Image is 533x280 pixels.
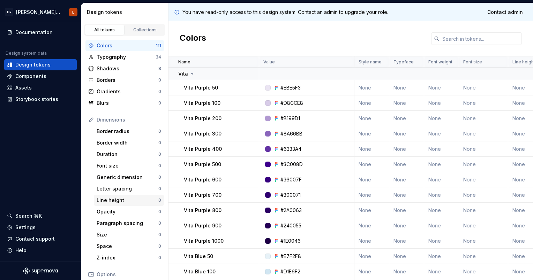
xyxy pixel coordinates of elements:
[94,160,164,171] a: Font size0
[158,255,161,260] div: 0
[424,172,459,187] td: None
[389,141,424,157] td: None
[354,157,389,172] td: None
[97,42,156,49] div: Colors
[97,100,158,107] div: Blurs
[483,6,527,18] a: Contact admin
[389,218,424,233] td: None
[158,77,161,83] div: 0
[184,192,222,199] p: Vita Purple 700
[424,218,459,233] td: None
[459,157,508,172] td: None
[184,161,221,168] p: Vita Purple 500
[97,271,161,278] div: Options
[87,27,122,33] div: All tokens
[158,66,161,71] div: 8
[280,146,301,153] div: #6333A4
[280,268,300,275] div: #D1E6F2
[94,241,164,252] a: Space0
[280,130,302,137] div: #8A66BB
[184,253,213,260] p: Vita Blue 50
[94,195,164,206] a: Line height0
[389,111,424,126] td: None
[156,43,161,48] div: 111
[158,197,161,203] div: 0
[158,140,161,146] div: 0
[85,40,164,51] a: Colors111
[94,149,164,160] a: Duration0
[389,172,424,187] td: None
[389,157,424,172] td: None
[389,126,424,141] td: None
[184,146,222,153] p: Vita Purple 400
[424,264,459,279] td: None
[389,95,424,111] td: None
[184,100,220,107] p: Vita Purple 100
[354,218,389,233] td: None
[354,141,389,157] td: None
[424,141,459,157] td: None
[459,141,508,157] td: None
[97,128,158,135] div: Border radius
[85,98,164,109] a: Blurs0
[85,75,164,86] a: Borders0
[424,157,459,172] td: None
[354,233,389,249] td: None
[393,59,414,65] p: Typeface
[97,139,158,146] div: Border width
[15,212,42,219] div: Search ⌘K
[184,268,216,275] p: Vita Blue 100
[184,115,222,122] p: Vita Purple 200
[23,267,58,274] svg: Supernova Logo
[354,172,389,187] td: None
[280,115,300,122] div: #B199D1
[389,80,424,95] td: None
[463,59,482,65] p: Font size
[280,207,302,214] div: #2A0063
[15,73,46,80] div: Components
[280,253,301,260] div: #E7F2F8
[97,231,158,238] div: Size
[280,192,301,199] div: #300071
[4,94,77,105] a: Storybook stories
[280,84,301,91] div: #EBE5F3
[94,126,164,137] a: Border radius0
[6,50,47,56] div: Design system data
[97,220,158,227] div: Paragraph spacing
[424,233,459,249] td: None
[97,174,158,181] div: Generic dimension
[94,137,164,148] a: Border width0
[487,9,523,16] span: Contact admin
[97,77,158,84] div: Borders
[459,126,508,141] td: None
[280,176,302,183] div: #36007F
[94,172,164,183] a: Generic dimension0
[459,233,508,249] td: None
[354,264,389,279] td: None
[15,247,27,254] div: Help
[15,224,36,231] div: Settings
[94,218,164,229] a: Paragraph spacing0
[94,183,164,194] a: Letter spacing0
[158,209,161,215] div: 0
[158,89,161,94] div: 0
[1,5,80,20] button: HR[PERSON_NAME] UI Toolkit (HUT)L
[359,59,382,65] p: Style name
[156,54,161,60] div: 34
[178,59,190,65] p: Name
[280,238,301,244] div: #1E0046
[5,8,13,16] div: HR
[15,29,53,36] div: Documentation
[158,151,161,157] div: 0
[354,249,389,264] td: None
[184,130,222,137] p: Vita Purple 300
[263,59,275,65] p: Value
[184,222,222,229] p: Vita Purple 900
[97,88,158,95] div: Gradients
[97,243,158,250] div: Space
[280,100,303,107] div: #D8CCE8
[85,63,164,74] a: Shadows8
[158,243,161,249] div: 0
[4,71,77,82] a: Components
[72,9,74,15] div: L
